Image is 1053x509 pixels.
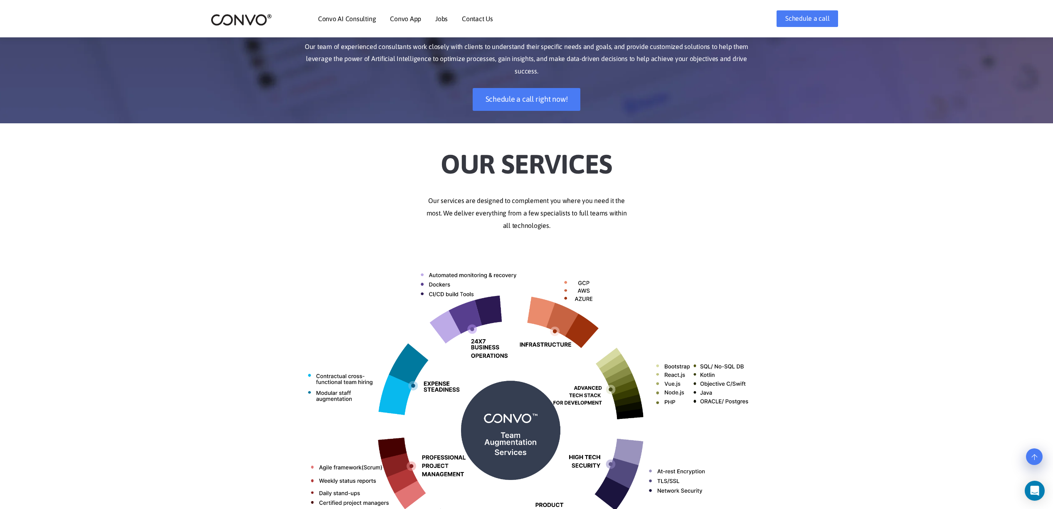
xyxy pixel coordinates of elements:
a: Contact Us [462,15,493,22]
p: Our team of experienced consultants work closely with clients to understand their specific needs ... [296,41,757,78]
img: logo_2.png [211,13,272,26]
a: Convo App [390,15,421,22]
a: Schedule a call right now! [473,88,581,111]
a: Schedule a call [777,10,838,27]
a: Jobs [435,15,448,22]
div: Open Intercom Messenger [1025,481,1045,501]
h2: Our Services [296,136,757,182]
a: Convo AI Consulting [318,15,376,22]
p: Our services are designed to complement you where you need it the most. We deliver everything fro... [296,195,757,232]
